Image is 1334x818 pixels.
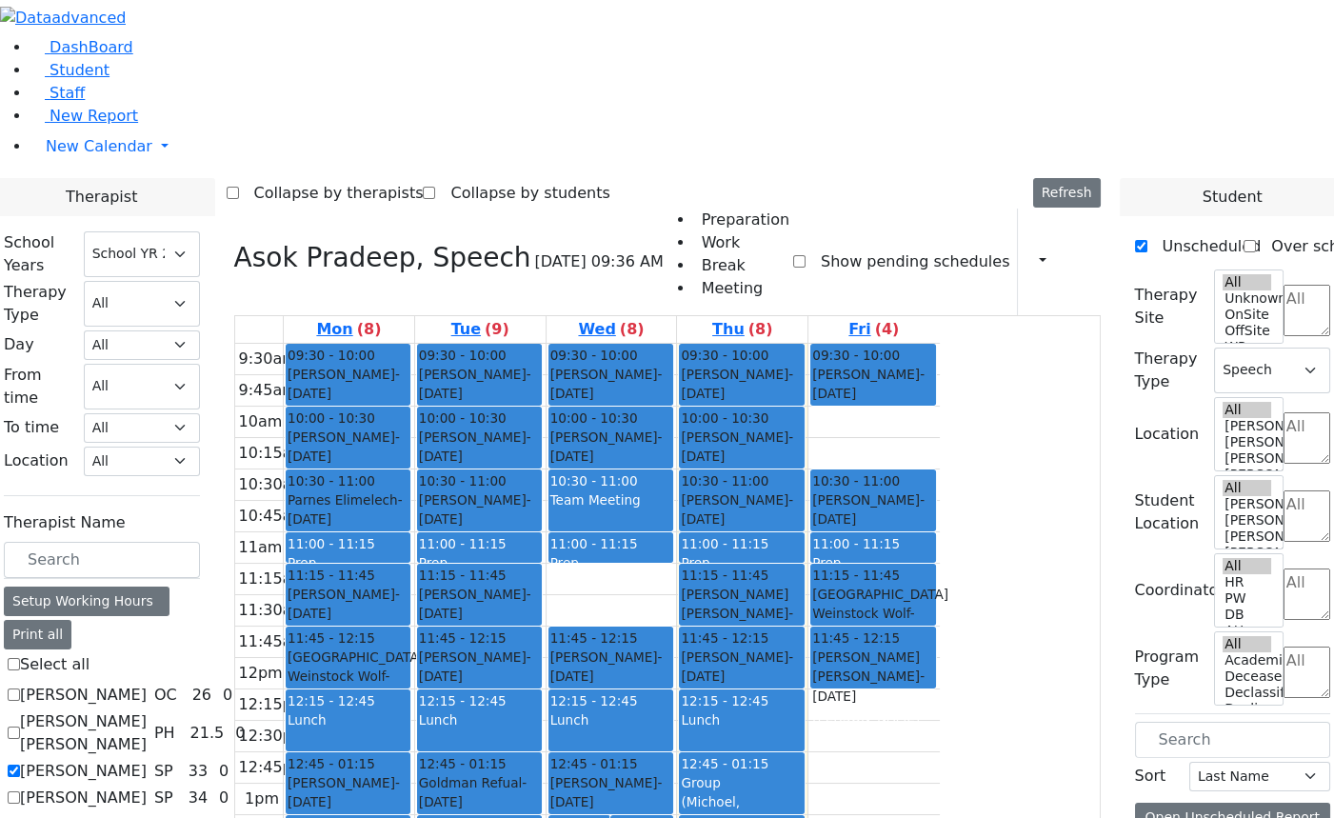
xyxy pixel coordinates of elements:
[1223,418,1271,434] option: [PERSON_NAME] 5
[681,693,768,708] span: 12:15 - 12:45
[419,492,531,527] span: - [DATE]
[1135,579,1224,602] label: Coordinator
[4,620,71,649] button: Print all
[681,428,802,467] div: [PERSON_NAME]
[1223,636,1271,652] option: All
[66,186,137,209] span: Therapist
[20,710,147,756] label: [PERSON_NAME] [PERSON_NAME]
[550,536,638,551] span: 11:00 - 11:15
[419,773,540,812] div: Goldman Refual
[448,316,513,343] a: September 16, 2025
[288,587,400,621] span: - [DATE]
[812,668,925,703] span: - [DATE]
[1284,569,1330,620] textarea: Search
[288,566,375,585] span: 11:15 - 11:45
[241,788,283,810] div: 1pm
[288,710,408,729] div: Lunch
[812,566,900,585] span: 11:15 - 11:45
[681,756,768,771] span: 12:45 - 01:15
[812,553,934,572] div: Prep
[219,684,236,707] div: 0
[239,178,424,209] label: Collapse by therapists
[1223,558,1271,574] option: All
[1135,489,1204,535] label: Student Location
[147,684,185,707] div: OC
[147,760,181,783] div: SP
[288,536,375,551] span: 11:00 - 11:15
[235,379,301,402] div: 9:45am
[50,61,110,79] span: Student
[485,318,509,341] label: (9)
[681,553,802,572] div: Prep
[419,587,531,621] span: - [DATE]
[4,333,34,356] label: Day
[4,364,72,409] label: From time
[288,628,375,648] span: 11:45 - 12:15
[30,84,85,102] a: Staff
[419,346,507,365] span: 09:30 - 10:00
[620,318,645,341] label: (8)
[147,722,183,745] div: PH
[694,254,789,277] li: Break
[1284,412,1330,464] textarea: Search
[30,38,133,56] a: DashBoard
[235,693,311,716] div: 12:15pm
[1055,246,1065,278] div: Report
[1135,284,1204,329] label: Therapy Site
[1223,652,1271,668] option: Academic Support
[419,649,531,684] span: - [DATE]
[1223,590,1271,607] option: PW
[30,61,110,79] a: Student
[806,247,1009,277] label: Show pending schedules
[4,587,169,616] div: Setup Working Hours
[185,787,211,809] div: 34
[574,316,647,343] a: September 17, 2025
[1033,178,1101,208] button: Refresh
[812,606,914,640] span: - [DATE]
[20,653,90,676] label: Select all
[550,553,671,572] div: Prep
[288,428,408,467] div: [PERSON_NAME]
[1223,496,1271,512] option: [PERSON_NAME] 5
[1223,434,1271,450] option: [PERSON_NAME] 4
[812,365,934,404] div: [PERSON_NAME]
[681,585,802,643] div: [PERSON_NAME] [PERSON_NAME]
[288,471,375,490] span: 10:30 - 11:00
[1089,247,1101,277] div: Delete
[419,409,507,428] span: 10:00 - 10:30
[187,722,229,745] div: 21.5
[1284,647,1330,698] textarea: Search
[845,316,903,343] a: September 19, 2025
[694,231,789,254] li: Work
[288,346,375,365] span: 09:30 - 10:00
[235,442,311,465] div: 10:15am
[681,628,768,648] span: 11:45 - 12:15
[1135,646,1204,691] label: Program Type
[812,406,934,425] div: [PERSON_NAME]
[812,471,900,490] span: 10:30 - 11:00
[235,568,311,590] div: 11:15am
[20,787,147,809] label: [PERSON_NAME]
[235,473,311,496] div: 10:30am
[288,648,424,667] span: [GEOGRAPHIC_DATA]
[550,428,671,467] div: [PERSON_NAME]
[4,231,72,277] label: School Years
[235,725,311,748] div: 12:30pm
[1223,323,1271,339] option: OffSite
[288,367,400,401] span: - [DATE]
[681,536,768,551] span: 11:00 - 11:15
[235,756,311,779] div: 12:45pm
[681,773,802,792] div: Group
[288,775,400,809] span: - [DATE]
[215,760,232,783] div: 0
[419,566,507,585] span: 11:15 - 11:45
[50,107,138,125] span: New Report
[812,585,948,604] span: [GEOGRAPHIC_DATA]
[288,492,403,527] span: - [DATE]
[288,693,375,708] span: 12:15 - 12:45
[1135,423,1200,446] label: Location
[30,128,1334,166] a: New Calendar
[1223,685,1271,701] option: Declassified
[1223,668,1271,685] option: Deceased
[4,542,200,578] input: Search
